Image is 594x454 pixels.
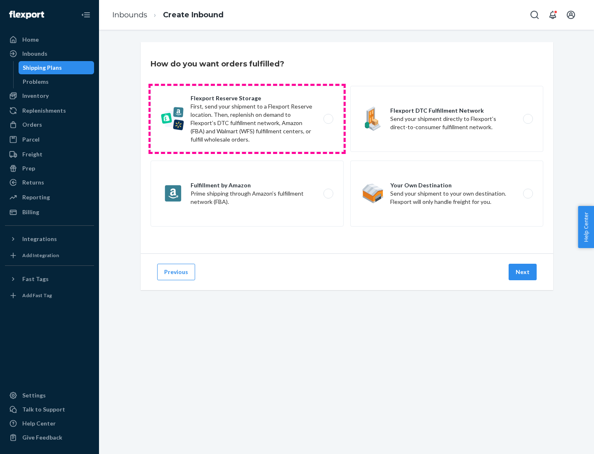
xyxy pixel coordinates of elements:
button: Give Feedback [5,431,94,444]
button: Help Center [578,206,594,248]
a: Add Fast Tag [5,289,94,302]
a: Problems [19,75,94,88]
div: Help Center [22,419,56,428]
div: Inventory [22,92,49,100]
a: Home [5,33,94,46]
a: Prep [5,162,94,175]
button: Open account menu [563,7,579,23]
div: Shipping Plans [23,64,62,72]
a: Inventory [5,89,94,102]
h3: How do you want orders fulfilled? [151,59,284,69]
div: Add Fast Tag [22,292,52,299]
div: Prep [22,164,35,173]
a: Shipping Plans [19,61,94,74]
a: Add Integration [5,249,94,262]
button: Previous [157,264,195,280]
button: Open notifications [544,7,561,23]
a: Inbounds [112,10,147,19]
div: Billing [22,208,39,216]
a: Create Inbound [163,10,224,19]
button: Close Navigation [78,7,94,23]
a: Help Center [5,417,94,430]
a: Inbounds [5,47,94,60]
div: Parcel [22,135,40,144]
button: Open Search Box [526,7,543,23]
a: Parcel [5,133,94,146]
div: Settings [22,391,46,400]
div: Orders [22,121,42,129]
div: Inbounds [22,50,47,58]
a: Reporting [5,191,94,204]
a: Talk to Support [5,403,94,416]
a: Billing [5,206,94,219]
div: Reporting [22,193,50,201]
a: Freight [5,148,94,161]
a: Returns [5,176,94,189]
div: Fast Tags [22,275,49,283]
div: Integrations [22,235,57,243]
a: Settings [5,389,94,402]
a: Orders [5,118,94,131]
div: Home [22,35,39,44]
div: Problems [23,78,49,86]
button: Next [509,264,537,280]
img: Flexport logo [9,11,44,19]
div: Talk to Support [22,405,65,414]
div: Returns [22,178,44,187]
a: Replenishments [5,104,94,117]
button: Integrations [5,232,94,246]
div: Add Integration [22,252,59,259]
div: Freight [22,150,42,158]
ol: breadcrumbs [106,3,230,27]
div: Replenishments [22,106,66,115]
button: Fast Tags [5,272,94,286]
div: Give Feedback [22,433,62,442]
